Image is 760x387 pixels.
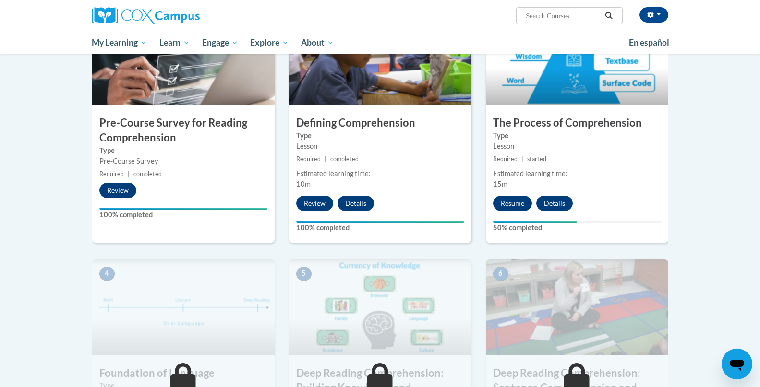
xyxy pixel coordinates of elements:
div: Estimated learning time: [296,168,464,179]
button: Details [536,196,573,211]
label: Type [296,130,464,141]
button: Resume [493,196,532,211]
button: Review [296,196,333,211]
button: Account Settings [639,7,668,23]
span: | [521,155,523,163]
a: En español [623,33,676,53]
div: Pre-Course Survey [99,156,267,166]
span: 15m [493,180,507,188]
h3: Pre-Course Survey for Reading Comprehension [92,116,275,145]
span: | [325,155,326,163]
img: Course Image [92,259,275,355]
span: 5 [296,267,312,281]
span: | [128,170,130,177]
a: About [295,32,340,54]
a: Explore [244,32,295,54]
span: Engage [202,37,238,48]
span: 4 [99,267,115,281]
label: 50% completed [493,223,661,233]
img: Course Image [486,9,668,105]
a: Cox Campus [92,7,275,24]
span: Required [296,155,321,163]
div: Estimated learning time: [493,168,661,179]
label: Type [99,145,267,156]
div: Lesson [493,141,661,152]
button: Details [338,196,374,211]
span: 10m [296,180,311,188]
h3: Foundation of Language [92,366,275,381]
div: Main menu [78,32,683,54]
button: Search [602,10,616,22]
img: Course Image [486,259,668,355]
span: Explore [250,37,289,48]
label: 100% completed [296,223,464,233]
div: Your progress [296,221,464,223]
iframe: Button to launch messaging window [722,349,752,379]
div: Your progress [493,221,577,223]
input: Search Courses [525,10,602,22]
span: Required [493,155,518,163]
img: Course Image [289,259,471,355]
span: En español [629,37,669,47]
div: Lesson [296,141,464,152]
span: 6 [493,267,508,281]
span: completed [133,170,162,177]
span: Learn [159,37,190,48]
span: About [301,37,334,48]
span: completed [330,155,359,163]
span: Required [99,170,124,177]
h3: Defining Comprehension [289,116,471,130]
a: Engage [196,32,244,54]
button: Review [99,183,136,198]
div: Your progress [99,208,267,210]
a: Learn [153,32,196,54]
label: Type [493,130,661,141]
span: started [527,155,546,163]
img: Cox Campus [92,7,200,24]
label: 100% completed [99,210,267,220]
h3: The Process of Comprehension [486,116,668,130]
span: My Learning [92,37,147,48]
a: My Learning [86,32,154,54]
img: Course Image [289,9,471,105]
img: Course Image [92,9,275,105]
